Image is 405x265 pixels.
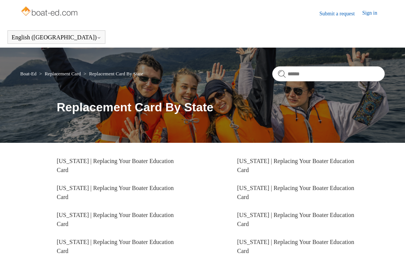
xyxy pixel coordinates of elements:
[20,71,36,76] a: Boat-Ed
[57,158,174,173] a: [US_STATE] | Replacing Your Boater Education Card
[20,71,38,76] li: Boat-Ed
[237,212,354,227] a: [US_STATE] | Replacing Your Boater Education Card
[57,212,174,227] a: [US_STATE] | Replacing Your Boater Education Card
[20,4,80,19] img: Boat-Ed Help Center home page
[237,158,354,173] a: [US_STATE] | Replacing Your Boater Education Card
[57,239,174,254] a: [US_STATE] | Replacing Your Boater Education Card
[57,185,174,200] a: [US_STATE] | Replacing Your Boater Education Card
[89,71,143,76] a: Replacement Card By State
[237,185,354,200] a: [US_STATE] | Replacing Your Boater Education Card
[57,98,385,116] h1: Replacement Card By State
[237,239,354,254] a: [US_STATE] | Replacing Your Boater Education Card
[12,34,101,41] button: English ([GEOGRAPHIC_DATA])
[38,71,82,76] li: Replacement Card
[362,9,385,18] a: Sign in
[45,71,81,76] a: Replacement Card
[319,10,362,18] a: Submit a request
[272,66,385,81] input: Search
[82,71,143,76] li: Replacement Card By State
